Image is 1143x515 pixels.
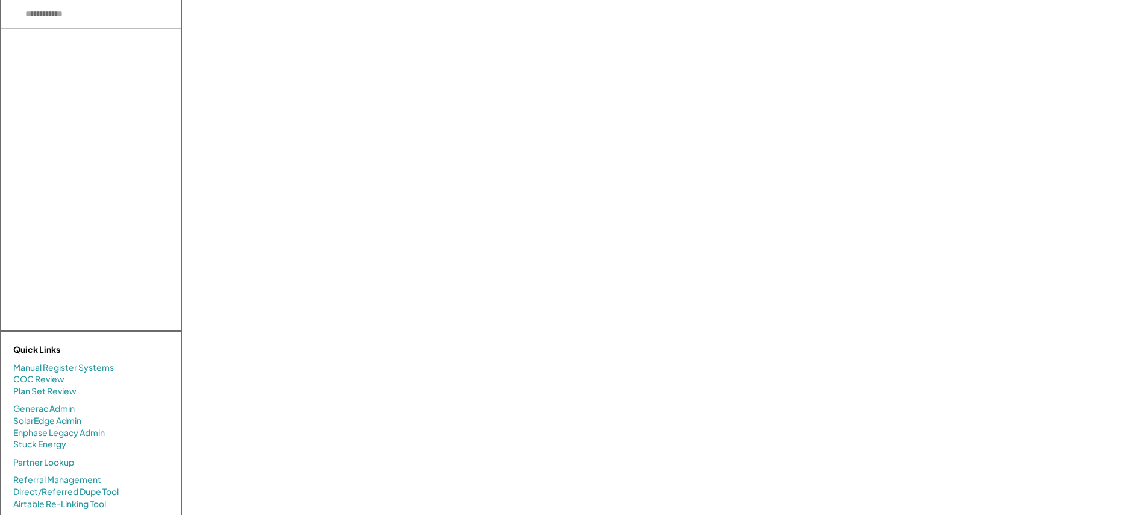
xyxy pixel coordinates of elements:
a: SolarEdge Admin [13,415,81,427]
a: Stuck Energy [13,438,66,450]
a: Manual Register Systems [13,362,114,374]
div: Quick Links [13,344,134,356]
a: Referral Management [13,474,101,486]
a: Generac Admin [13,403,75,415]
a: Enphase Legacy Admin [13,427,105,439]
a: Airtable Re-Linking Tool [13,498,106,510]
a: Partner Lookup [13,457,74,469]
a: Plan Set Review [13,385,77,397]
a: COC Review [13,373,64,385]
a: Direct/Referred Dupe Tool [13,486,119,498]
